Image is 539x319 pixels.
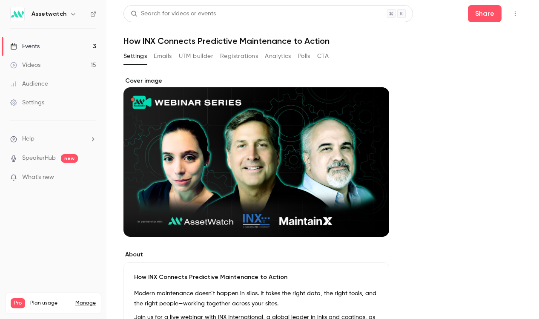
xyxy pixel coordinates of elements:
h1: How INX Connects Predictive Maintenance to Action [123,36,522,46]
span: new [61,154,78,163]
div: Audience [10,80,48,88]
button: Share [468,5,502,22]
h6: Assetwatch [32,10,66,18]
section: Cover image [123,77,389,237]
div: Events [10,42,40,51]
button: Analytics [265,49,291,63]
a: Manage [75,300,96,307]
div: Search for videos or events [131,9,216,18]
span: Help [22,135,34,144]
p: How INX Connects Predictive Maintenance to Action [134,273,378,282]
a: SpeakerHub [22,154,56,163]
div: Settings [10,98,44,107]
span: What's new [22,173,54,182]
button: UTM builder [179,49,213,63]
li: help-dropdown-opener [10,135,96,144]
button: Registrations [220,49,258,63]
label: Cover image [123,77,389,85]
label: About [123,250,389,259]
span: Plan usage [30,300,70,307]
div: Videos [10,61,40,69]
button: Settings [123,49,147,63]
button: Emails [154,49,172,63]
p: Modern maintenance doesn’t happen in silos. It takes the right data, the right tools, and the rig... [134,288,378,309]
button: CTA [317,49,329,63]
img: Assetwatch [11,7,24,21]
span: Pro [11,298,25,308]
button: Polls [298,49,310,63]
